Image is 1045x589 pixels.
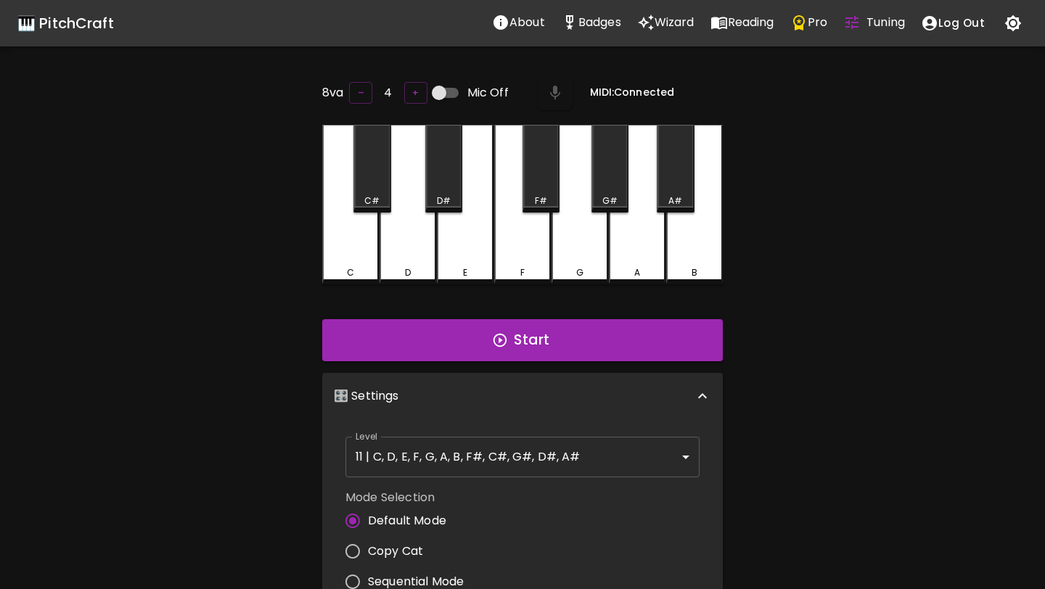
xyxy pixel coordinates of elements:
p: 🎛️ Settings [334,387,399,405]
a: About [484,8,553,38]
span: Copy Cat [368,543,423,560]
label: Level [356,430,378,442]
div: C [347,266,354,279]
p: Tuning [866,14,905,31]
h6: 8va [322,83,343,103]
a: Tuning Quiz [835,8,913,38]
button: + [404,82,427,104]
div: 🎛️ Settings [322,373,723,419]
button: Pro [782,8,835,37]
div: G [576,266,583,279]
a: 🎹 PitchCraft [17,12,114,35]
p: Reading [728,14,774,31]
button: – [349,82,372,104]
h6: 4 [384,83,392,103]
button: Start [322,319,723,361]
button: Wizard [629,8,702,37]
button: Tuning Quiz [835,8,913,37]
a: Pro [782,8,835,38]
span: Mic Off [467,84,509,102]
div: F# [535,194,547,207]
p: Wizard [655,14,694,31]
label: Mode Selection [345,489,475,506]
div: 11 | C, D, E, F, G, A, B, F#, C#, G#, D#, A# [345,437,700,477]
div: F [520,266,525,279]
h6: MIDI: Connected [590,85,674,101]
p: Pro [808,14,827,31]
button: About [484,8,553,37]
div: B [692,266,697,279]
button: Stats [553,8,629,37]
div: C# [364,194,380,207]
p: About [509,14,545,31]
div: G# [602,194,618,207]
span: Default Mode [368,512,446,530]
div: A# [668,194,682,207]
div: E [463,266,467,279]
div: D [405,266,411,279]
div: D# [437,194,451,207]
a: Wizard [629,8,702,38]
button: account of current user [913,8,993,38]
p: Badges [578,14,621,31]
div: A [634,266,640,279]
a: Stats [553,8,629,38]
a: Reading [702,8,782,38]
button: Reading [702,8,782,37]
